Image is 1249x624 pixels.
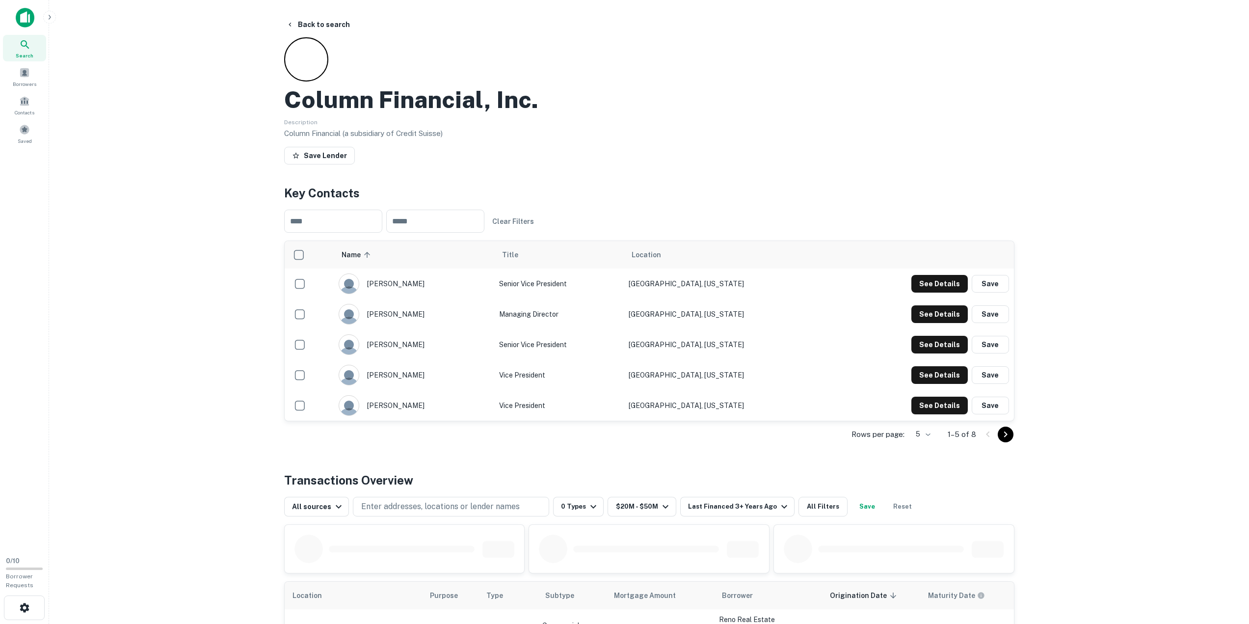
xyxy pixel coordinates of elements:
[6,573,33,589] span: Borrower Requests
[545,590,574,601] span: Subtype
[502,249,531,261] span: Title
[494,269,624,299] td: Senior Vice President
[494,241,624,269] th: Title
[972,336,1009,353] button: Save
[339,304,489,325] div: [PERSON_NAME]
[911,397,968,414] button: See Details
[478,582,537,609] th: Type
[339,304,359,324] img: 9c8pery4andzj6ohjkjp54ma2
[486,590,503,601] span: Type
[972,397,1009,414] button: Save
[851,497,883,516] button: Save your search to get updates of matches that match your search criteria.
[284,184,1014,202] h4: Key Contacts
[339,365,489,385] div: [PERSON_NAME]
[282,16,354,33] button: Back to search
[285,241,1014,421] div: scrollable content
[494,299,624,329] td: Managing Director
[284,471,413,489] h4: Transactions Overview
[13,80,36,88] span: Borrowers
[624,269,833,299] td: [GEOGRAPHIC_DATA], [US_STATE]
[624,390,833,421] td: [GEOGRAPHIC_DATA], [US_STATE]
[284,147,355,164] button: Save Lender
[680,497,795,516] button: Last Financed 3+ Years Ago
[887,497,918,516] button: Reset
[339,365,359,385] img: 9c8pery4andzj6ohjkjp54ma2
[494,390,624,421] td: Vice President
[284,85,538,114] h2: Column Financial, Inc.
[537,582,606,609] th: Subtype
[928,590,985,601] div: Maturity dates displayed may be estimated. Please contact the lender for the most accurate maturi...
[911,275,968,293] button: See Details
[972,275,1009,293] button: Save
[339,334,489,355] div: [PERSON_NAME]
[688,501,790,513] div: Last Financed 3+ Years Ago
[292,590,335,601] span: Location
[339,274,359,294] img: 9c8pery4andzj6ohjkjp54ma2
[972,305,1009,323] button: Save
[822,582,920,609] th: Origination Date
[624,241,833,269] th: Location
[488,213,538,230] button: Clear Filters
[624,299,833,329] td: [GEOGRAPHIC_DATA], [US_STATE]
[339,273,489,294] div: [PERSON_NAME]
[948,429,976,440] p: 1–5 of 8
[624,329,833,360] td: [GEOGRAPHIC_DATA], [US_STATE]
[851,429,904,440] p: Rows per page:
[911,336,968,353] button: See Details
[353,497,549,516] button: Enter addresses, locations or lender names
[3,120,46,147] a: Saved
[911,366,968,384] button: See Details
[920,582,1018,609] th: Maturity dates displayed may be estimated. Please contact the lender for the most accurate maturi...
[16,52,33,59] span: Search
[632,249,661,261] span: Location
[334,241,494,269] th: Name
[16,8,34,27] img: capitalize-icon.png
[284,128,1014,139] p: Column Financial (a subsidiary of Credit Suisse)
[608,497,676,516] button: $20M - $50M
[494,329,624,360] td: Senior Vice President
[1200,545,1249,593] iframe: Chat Widget
[3,92,46,118] a: Contacts
[342,249,373,261] span: Name
[494,360,624,390] td: Vice President
[284,497,349,516] button: All sources
[15,109,34,116] span: Contacts
[998,427,1013,442] button: Go to next page
[284,119,318,126] span: Description
[361,501,520,513] p: Enter addresses, locations or lender names
[911,305,968,323] button: See Details
[18,137,32,145] span: Saved
[928,590,975,601] h6: Maturity Date
[624,360,833,390] td: [GEOGRAPHIC_DATA], [US_STATE]
[339,396,359,415] img: 9c8pery4andzj6ohjkjp54ma2
[339,335,359,354] img: 9c8pery4andzj6ohjkjp54ma2
[908,427,932,441] div: 5
[722,590,753,601] span: Borrower
[972,366,1009,384] button: Save
[292,501,345,513] div: All sources
[830,590,900,601] span: Origination Date
[714,582,822,609] th: Borrower
[798,497,848,516] button: All Filters
[553,497,604,516] button: 0 Types
[430,590,471,601] span: Purpose
[285,582,422,609] th: Location
[928,590,998,601] span: Maturity dates displayed may be estimated. Please contact the lender for the most accurate maturi...
[3,35,46,61] a: Search
[339,395,489,416] div: [PERSON_NAME]
[606,582,714,609] th: Mortgage Amount
[3,63,46,90] a: Borrowers
[614,590,689,601] span: Mortgage Amount
[6,557,20,565] span: 0 / 10
[422,582,478,609] th: Purpose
